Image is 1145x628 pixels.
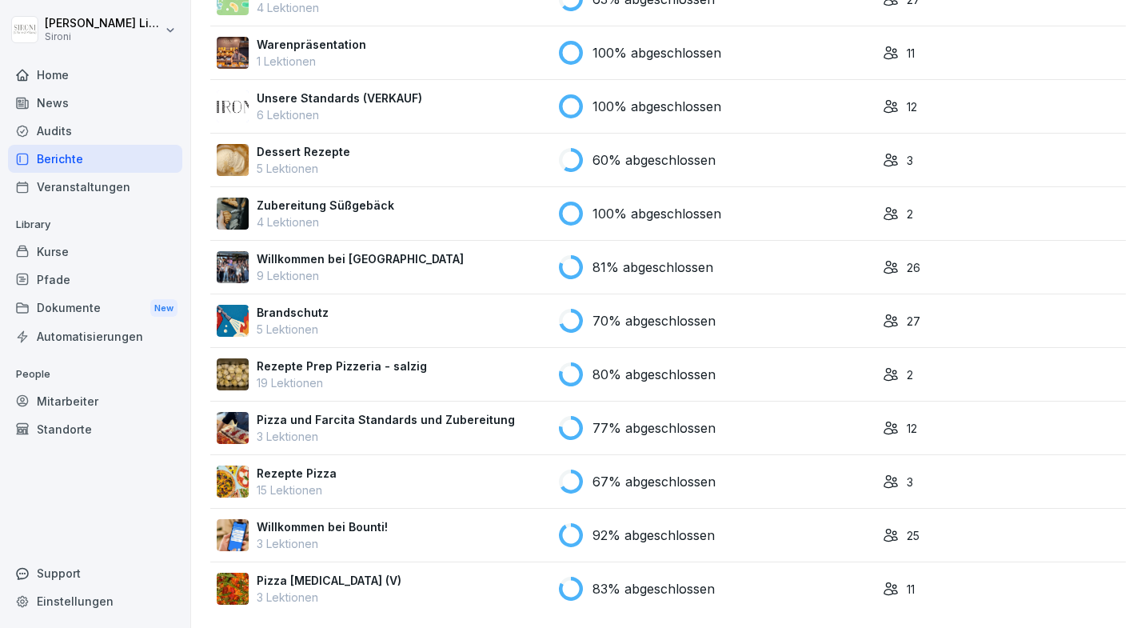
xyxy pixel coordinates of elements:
[8,294,182,323] a: DokumenteNew
[907,474,913,490] p: 3
[8,294,182,323] div: Dokumente
[45,31,162,42] p: Sironi
[8,173,182,201] a: Veranstaltungen
[257,411,515,428] p: Pizza und Farcita Standards und Zubereitung
[257,250,464,267] p: Willkommen bei [GEOGRAPHIC_DATA]
[257,428,515,445] p: 3 Lektionen
[592,526,715,545] p: 92% abgeschlossen
[257,197,394,214] p: Zubereitung Süßgebäck
[217,466,249,498] img: tz25f0fmpb70tuguuhxz5i1d.png
[8,415,182,443] a: Standorte
[592,43,721,62] p: 100% abgeschlossen
[257,90,422,106] p: Unsere Standards (VERKAUF)
[907,45,915,62] p: 11
[217,144,249,176] img: fr9tmtynacnbc68n3kf2tpkd.png
[8,362,182,387] p: People
[592,472,716,491] p: 67% abgeschlossen
[217,573,249,605] img: ptfehjakux1ythuqs2d8013j.png
[217,358,249,390] img: gmye01l4f1zcre5ud7hs9fxs.png
[257,106,422,123] p: 6 Lektionen
[257,589,401,606] p: 3 Lektionen
[592,311,716,330] p: 70% abgeschlossen
[217,412,249,444] img: zyvhtweyt47y1etu6k7gt48a.png
[257,572,401,589] p: Pizza [MEDICAL_DATA] (V)
[592,97,721,116] p: 100% abgeschlossen
[592,579,715,598] p: 83% abgeschlossen
[8,145,182,173] a: Berichte
[45,17,162,30] p: [PERSON_NAME] Lilja
[592,418,716,438] p: 77% abgeschlossen
[217,251,249,283] img: xmkdnyjyz2x3qdpcryl1xaw9.png
[257,374,427,391] p: 19 Lektionen
[8,117,182,145] a: Audits
[907,420,917,437] p: 12
[8,387,182,415] a: Mitarbeiter
[907,98,917,115] p: 12
[907,152,913,169] p: 3
[257,214,394,230] p: 4 Lektionen
[257,535,388,552] p: 3 Lektionen
[257,160,350,177] p: 5 Lektionen
[257,321,329,338] p: 5 Lektionen
[592,258,713,277] p: 81% abgeschlossen
[8,559,182,587] div: Support
[257,518,388,535] p: Willkommen bei Bounti!
[217,198,249,230] img: p05qwohz0o52ysbx64gsjie8.png
[257,143,350,160] p: Dessert Rezepte
[592,365,716,384] p: 80% abgeschlossen
[907,527,920,544] p: 25
[257,304,329,321] p: Brandschutz
[217,305,249,337] img: b0iy7e1gfawqjs4nezxuanzk.png
[8,89,182,117] a: News
[592,204,721,223] p: 100% abgeschlossen
[257,36,366,53] p: Warenpräsentation
[8,587,182,615] a: Einstellungen
[8,266,182,294] a: Pfade
[257,358,427,374] p: Rezepte Prep Pizzeria - salzig
[217,519,249,551] img: xh3bnih80d1pxcetv9zsuevg.png
[257,267,464,284] p: 9 Lektionen
[907,206,913,222] p: 2
[217,37,249,69] img: s9szdvbzmher50hzynduxgud.png
[8,61,182,89] a: Home
[257,465,337,482] p: Rezepte Pizza
[8,322,182,350] a: Automatisierungen
[907,313,920,330] p: 27
[257,53,366,70] p: 1 Lektionen
[907,259,920,276] p: 26
[217,90,249,122] img: lqv555mlp0nk8rvfp4y70ul5.png
[257,482,337,498] p: 15 Lektionen
[907,581,915,598] p: 11
[150,299,178,318] div: New
[8,212,182,238] p: Library
[907,366,913,383] p: 2
[592,150,716,170] p: 60% abgeschlossen
[8,238,182,266] a: Kurse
